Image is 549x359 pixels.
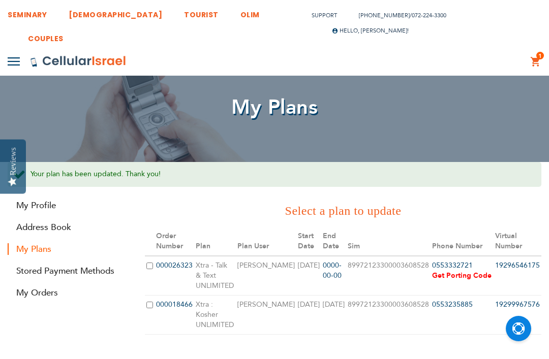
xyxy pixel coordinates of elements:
[30,55,127,68] img: Cellular Israel Logo
[296,256,321,296] td: [DATE]
[236,295,296,334] td: [PERSON_NAME]
[346,295,431,334] td: 89972123300003608528
[194,256,235,296] td: Xtra - Talk & Text UNLIMITED
[323,260,342,280] a: 0000-00-00
[296,295,321,334] td: [DATE]
[184,3,219,21] a: TOURIST
[432,300,473,309] a: 0553235885
[432,260,473,270] a: 0553332721
[359,12,410,19] a: [PHONE_NUMBER]
[538,52,542,60] span: 1
[321,227,346,256] th: End Date
[194,295,235,334] td: Xtra : Kosher UNLIMITED
[240,3,260,21] a: OLIM
[8,3,47,21] a: SEMINARY
[194,227,235,256] th: Plan
[156,300,193,309] a: 000018466
[332,27,409,35] span: Hello, [PERSON_NAME]!
[494,227,541,256] th: Virtual Number
[495,300,540,309] a: 19299967576
[431,227,493,256] th: Phone Number
[8,200,130,211] a: My Profile
[321,295,346,334] td: [DATE]
[236,227,296,256] th: Plan User
[346,227,431,256] th: Sim
[530,56,541,68] a: 1
[432,271,492,281] span: Get Porting Code
[231,93,318,121] span: My Plans
[8,265,130,277] a: Stored Payment Methods
[69,3,162,21] a: [DEMOGRAPHIC_DATA]
[8,243,130,255] strong: My Plans
[8,287,130,299] a: My Orders
[296,227,321,256] th: Start Date
[346,256,431,296] td: 89972123300003608528
[145,202,541,219] h3: Select a plan to update
[236,256,296,296] td: [PERSON_NAME]
[28,26,64,45] a: COUPLES
[8,162,541,187] div: Your plan has been updated. Thank you!
[312,12,337,19] a: Support
[8,57,20,66] img: Toggle Menu
[9,147,18,175] div: Reviews
[8,221,130,233] a: Address Book
[156,260,193,270] a: 000026323
[412,12,446,19] a: 072-224-3300
[495,260,540,270] a: 19296546175
[155,227,194,256] th: Order Number
[349,8,446,23] li: /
